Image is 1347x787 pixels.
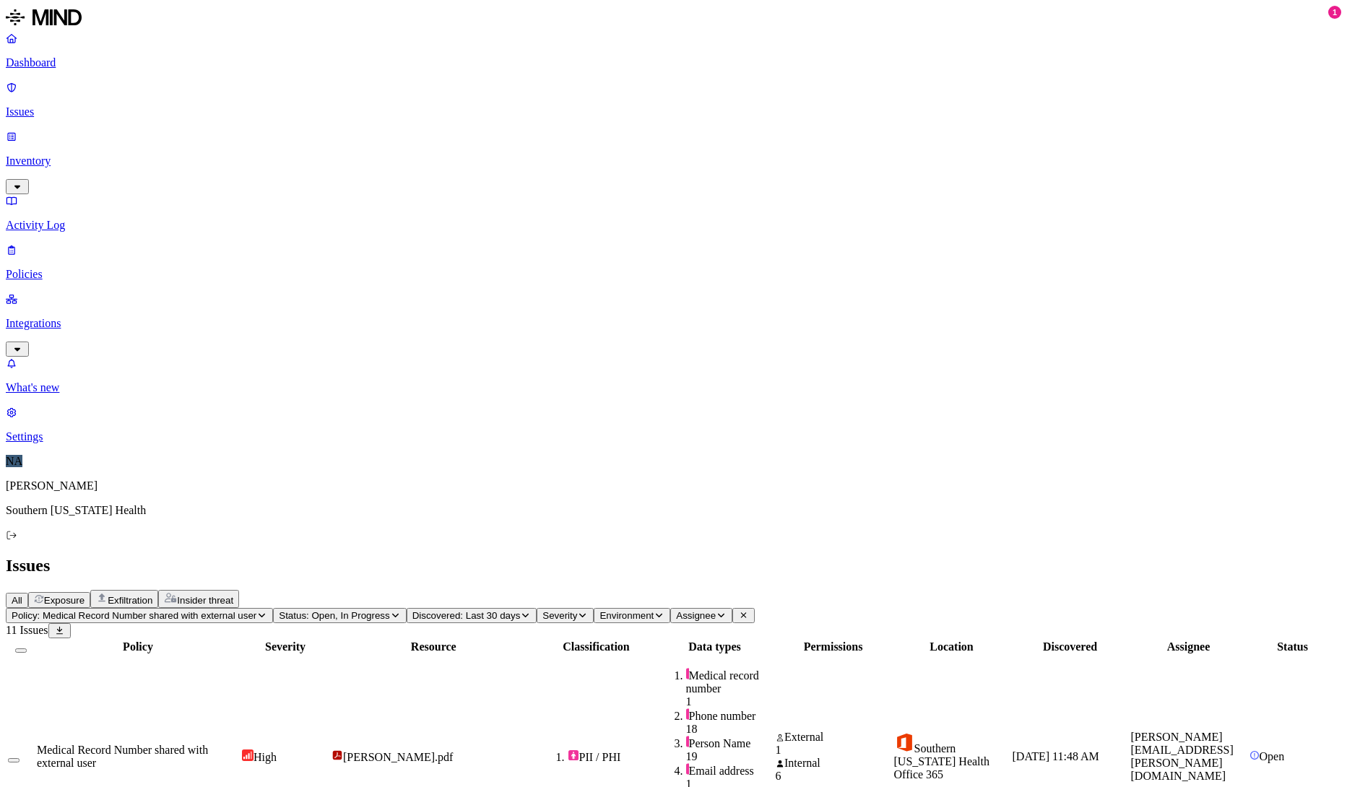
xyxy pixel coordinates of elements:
div: 19 [686,750,773,763]
span: [DATE] 11:48 AM [1013,750,1099,762]
div: 18 [686,723,773,736]
img: adobe-pdf.svg [332,749,343,761]
div: Phone number [686,708,773,723]
span: Environment [599,610,654,621]
div: Discovered [1013,640,1128,653]
div: Policy [37,640,239,653]
span: 11 Issues [6,624,48,636]
div: Medical record number [686,668,773,695]
h2: Issues [6,556,1341,575]
span: High [254,751,277,763]
div: Internal [776,757,891,770]
p: Inventory [6,155,1341,168]
p: Dashboard [6,56,1341,69]
div: Data types [657,640,773,653]
div: 1 [776,744,891,757]
p: Activity Log [6,219,1341,232]
span: Status: Open, In Progress [279,610,389,621]
span: Exfiltration [108,595,152,606]
div: Status [1249,640,1336,653]
div: Email address [686,763,773,778]
span: Insider threat [177,595,233,606]
p: Policies [6,268,1341,281]
span: Exposure [44,595,85,606]
img: severity-high.svg [242,749,254,761]
p: Southern [US_STATE] Health [6,504,1341,517]
img: office-365.svg [894,732,914,752]
span: [PERSON_NAME][EMAIL_ADDRESS][PERSON_NAME][DOMAIN_NAME] [1131,731,1234,782]
button: Select row [8,758,20,762]
span: Discovered: Last 30 days [412,610,521,621]
span: Medical Record Number shared with external user [37,744,208,769]
div: Resource [332,640,536,653]
div: Person Name [686,736,773,750]
div: Severity [242,640,329,653]
span: Assignee [676,610,716,621]
span: Policy: Medical Record Number shared with external user [12,610,256,621]
div: Assignee [1131,640,1247,653]
img: pii-line.svg [686,763,689,775]
img: pii-line.svg [686,668,689,679]
p: Issues [6,105,1341,118]
span: [PERSON_NAME].pdf [343,751,453,763]
div: Permissions [776,640,891,653]
div: External [776,731,891,744]
span: Open [1260,750,1285,762]
div: 1 [1328,6,1341,19]
div: Location [894,640,1010,653]
span: All [12,595,22,606]
img: pii-line.svg [686,708,689,720]
img: pii-line.svg [686,736,689,747]
span: NA [6,455,22,467]
p: What's new [6,381,1341,394]
span: Southern [US_STATE] Health Office 365 [894,742,989,781]
img: MIND [6,6,82,29]
div: 6 [776,770,891,783]
span: Severity [542,610,577,621]
div: PII / PHI [568,749,654,764]
p: Settings [6,430,1341,443]
button: Select all [15,648,27,653]
div: 1 [686,695,773,708]
div: Classification [539,640,654,653]
p: Integrations [6,317,1341,330]
img: status-open.svg [1249,750,1260,760]
img: pii.svg [568,749,579,761]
